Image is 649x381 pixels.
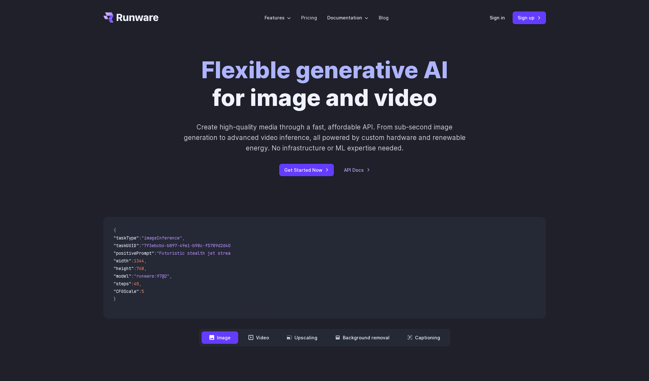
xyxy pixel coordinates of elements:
[139,243,142,248] span: :
[142,235,182,241] span: "imageInference"
[169,273,172,279] span: ,
[201,56,448,84] strong: Flexible generative AI
[265,14,291,21] label: Features
[134,258,144,264] span: 1344
[114,288,139,294] span: "CFGScale"
[114,250,154,256] span: "positivePrompt"
[400,331,448,344] button: Captioning
[131,281,134,287] span: :
[183,122,466,154] p: Create high-quality media through a fast, affordable API. From sub-second image generation to adv...
[327,14,369,21] label: Documentation
[139,235,142,241] span: :
[114,266,134,271] span: "height"
[279,164,334,176] a: Get Started Now
[114,281,131,287] span: "steps"
[202,331,238,344] button: Image
[114,227,116,233] span: {
[142,243,238,248] span: "7f3ebcb6-b897-49e1-b98c-f5789d2d40d7"
[279,331,325,344] button: Upscaling
[328,331,397,344] button: Background removal
[131,258,134,264] span: :
[134,266,136,271] span: :
[114,296,116,302] span: }
[201,56,448,112] h1: for image and video
[139,288,142,294] span: :
[114,235,139,241] span: "taskType"
[513,11,546,24] a: Sign up
[157,250,388,256] span: "Futuristic stealth jet streaking through a neon-lit cityscape with glowing purple exhaust"
[301,14,317,21] a: Pricing
[144,258,147,264] span: ,
[344,166,370,174] a: API Docs
[182,235,185,241] span: ,
[144,266,147,271] span: ,
[134,273,169,279] span: "runware:97@2"
[134,281,139,287] span: 40
[114,258,131,264] span: "width"
[139,281,142,287] span: ,
[142,288,144,294] span: 5
[379,14,389,21] a: Blog
[154,250,157,256] span: :
[114,243,139,248] span: "taskUUID"
[490,14,505,21] a: Sign in
[136,266,144,271] span: 768
[103,12,159,23] a: Go to /
[131,273,134,279] span: :
[241,331,277,344] button: Video
[114,273,131,279] span: "model"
